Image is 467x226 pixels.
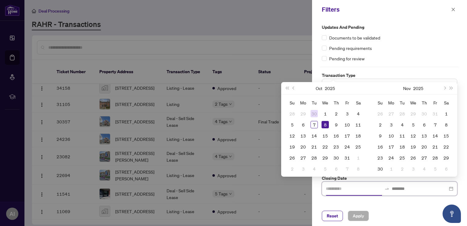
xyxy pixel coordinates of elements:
[322,175,457,182] label: Closing Date
[408,119,419,130] td: 2025-11-05
[388,110,395,117] div: 27
[289,132,296,139] div: 12
[443,132,450,139] div: 15
[333,121,340,128] div: 9
[397,163,408,174] td: 2025-12-02
[320,152,331,163] td: 2025-10-29
[377,165,384,172] div: 30
[342,163,353,174] td: 2025-11-07
[441,108,452,119] td: 2025-11-01
[309,141,320,152] td: 2025-10-21
[322,5,449,14] div: Filters
[333,132,340,139] div: 16
[430,97,441,108] th: Fr
[300,110,307,117] div: 29
[344,143,351,150] div: 24
[320,163,331,174] td: 2025-11-05
[451,7,455,12] span: close
[399,110,406,117] div: 28
[355,165,362,172] div: 8
[441,119,452,130] td: 2025-11-08
[430,130,441,141] td: 2025-11-14
[322,72,457,79] label: Transaction Type
[287,97,298,108] th: Su
[289,121,296,128] div: 5
[432,121,439,128] div: 7
[311,165,318,172] div: 4
[329,34,380,41] span: Documents to be validated
[329,45,372,51] span: Pending requirements
[432,143,439,150] div: 21
[399,132,406,139] div: 11
[309,130,320,141] td: 2025-10-14
[331,163,342,174] td: 2025-11-06
[410,132,417,139] div: 12
[386,130,397,141] td: 2025-11-10
[408,97,419,108] th: We
[419,152,430,163] td: 2025-11-27
[377,132,384,139] div: 9
[298,163,309,174] td: 2025-11-03
[322,211,343,221] button: Reset
[441,152,452,163] td: 2025-11-29
[410,154,417,161] div: 26
[353,141,364,152] td: 2025-10-25
[333,110,340,117] div: 2
[287,119,298,130] td: 2025-10-05
[322,154,329,161] div: 29
[355,110,362,117] div: 4
[410,165,417,172] div: 3
[309,119,320,130] td: 2025-10-07
[342,130,353,141] td: 2025-10-17
[287,141,298,152] td: 2025-10-19
[443,110,450,117] div: 1
[309,108,320,119] td: 2025-09-30
[399,165,406,172] div: 2
[300,132,307,139] div: 13
[311,121,318,128] div: 7
[388,165,395,172] div: 1
[287,152,298,163] td: 2025-10-26
[399,154,406,161] div: 25
[353,163,364,174] td: 2025-11-08
[386,141,397,152] td: 2025-11-17
[300,165,307,172] div: 3
[388,121,395,128] div: 3
[408,152,419,163] td: 2025-11-26
[320,108,331,119] td: 2025-10-01
[333,165,340,172] div: 6
[413,82,423,94] button: Choose a year
[410,110,417,117] div: 29
[311,110,318,117] div: 30
[322,165,329,172] div: 5
[419,119,430,130] td: 2025-11-06
[441,130,452,141] td: 2025-11-15
[410,143,417,150] div: 19
[353,152,364,163] td: 2025-11-01
[300,121,307,128] div: 6
[309,97,320,108] th: Tu
[397,130,408,141] td: 2025-11-11
[430,141,441,152] td: 2025-11-21
[388,143,395,150] div: 17
[320,97,331,108] th: We
[388,132,395,139] div: 10
[322,110,329,117] div: 1
[298,97,309,108] th: Mo
[421,143,428,150] div: 20
[311,143,318,150] div: 21
[410,121,417,128] div: 5
[327,211,338,221] span: Reset
[348,211,369,221] button: Apply
[421,154,428,161] div: 27
[430,119,441,130] td: 2025-11-07
[333,154,340,161] div: 30
[443,154,450,161] div: 29
[377,121,384,128] div: 2
[397,108,408,119] td: 2025-10-28
[289,165,296,172] div: 2
[353,108,364,119] td: 2025-10-04
[384,186,389,191] span: to
[408,130,419,141] td: 2025-11-12
[342,108,353,119] td: 2025-10-03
